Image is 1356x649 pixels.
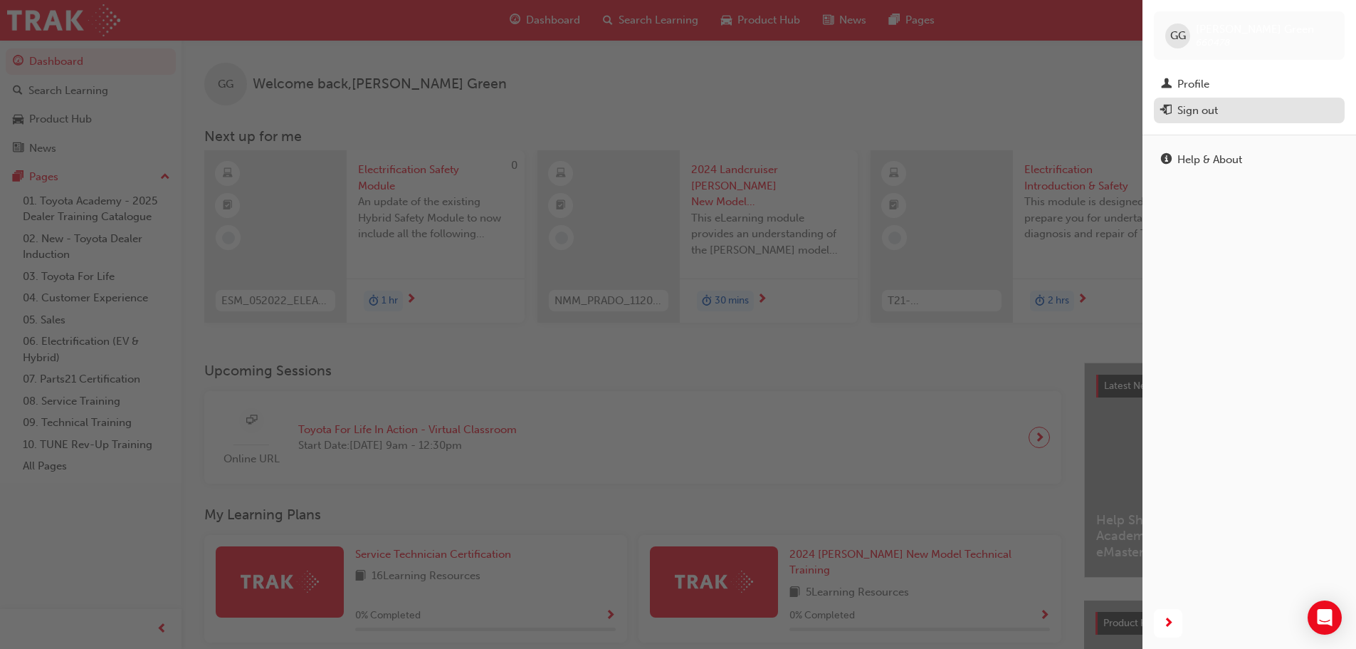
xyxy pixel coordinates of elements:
[1161,154,1172,167] span: info-icon
[1154,71,1345,98] a: Profile
[1154,147,1345,173] a: Help & About
[1177,76,1209,93] div: Profile
[1154,98,1345,124] button: Sign out
[1161,105,1172,118] span: exit-icon
[1196,23,1314,36] span: [PERSON_NAME] Green
[1196,36,1230,48] span: 660478
[1170,28,1186,44] span: GG
[1163,615,1174,633] span: next-icon
[1161,78,1172,91] span: man-icon
[1177,152,1242,168] div: Help & About
[1177,103,1218,119] div: Sign out
[1308,601,1342,635] div: Open Intercom Messenger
